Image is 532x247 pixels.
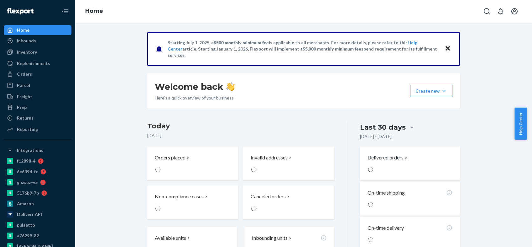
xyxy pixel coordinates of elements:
[17,147,43,153] div: Integrations
[4,209,71,219] a: Deliverr API
[147,147,238,180] button: Orders placed
[4,231,71,241] a: a76299-82
[4,177,71,187] a: gnzsuz-v5
[410,85,452,97] button: Create new
[17,115,34,121] div: Returns
[168,40,439,58] p: Starting July 1, 2025, a is applicable to all merchants. For more details, please refer to this a...
[368,224,404,232] p: On-time delivery
[4,92,71,102] a: Freight
[4,124,71,134] a: Reporting
[17,38,36,44] div: Inbounds
[155,95,235,101] p: Here’s a quick overview of your business
[4,69,71,79] a: Orders
[4,80,71,90] a: Parcel
[226,82,235,91] img: hand-wave emoji
[514,108,527,140] button: Help Center
[360,122,406,132] div: Last 30 days
[303,46,361,51] span: $5,000 monthly minimum fee
[251,193,286,200] p: Canceled orders
[17,104,27,110] div: Prep
[17,126,38,132] div: Reporting
[147,121,334,131] h3: Today
[4,188,71,198] a: 5176b9-7b
[17,82,30,89] div: Parcel
[17,169,38,175] div: 6e639d-fc
[17,233,39,239] div: a76299-82
[4,58,71,68] a: Replenishments
[147,185,238,219] button: Non-compliance cases
[17,222,35,228] div: pulsetto
[155,81,235,92] h1: Welcome back
[4,47,71,57] a: Inventory
[17,94,32,100] div: Freight
[444,44,452,53] button: Close
[155,154,185,161] p: Orders placed
[4,156,71,166] a: f12898-4
[80,2,108,20] ol: breadcrumbs
[252,234,288,242] p: Inbounding units
[481,5,493,18] button: Open Search Box
[360,133,392,140] p: [DATE] - [DATE]
[4,167,71,177] a: 6e639d-fc
[17,60,50,67] div: Replenishments
[243,185,334,219] button: Canceled orders
[243,147,334,180] button: Invalid addresses
[7,8,34,14] img: Flexport logo
[59,5,71,18] button: Close Navigation
[4,102,71,112] a: Prep
[17,49,37,55] div: Inventory
[85,8,103,14] a: Home
[17,158,35,164] div: f12898-4
[17,71,32,77] div: Orders
[4,220,71,230] a: pulsetto
[4,199,71,209] a: Amazon
[17,179,38,185] div: gnzsuz-v5
[4,113,71,123] a: Returns
[17,201,34,207] div: Amazon
[147,132,334,139] p: [DATE]
[508,5,521,18] button: Open account menu
[17,27,29,33] div: Home
[368,154,409,161] button: Delivered orders
[17,190,39,196] div: 5176b9-7b
[4,145,71,155] button: Integrations
[155,234,186,242] p: Available units
[4,25,71,35] a: Home
[155,193,204,200] p: Non-compliance cases
[251,154,288,161] p: Invalid addresses
[4,36,71,46] a: Inbounds
[214,40,269,45] span: $500 monthly minimum fee
[368,189,405,196] p: On-time shipping
[494,5,507,18] button: Open notifications
[17,211,42,217] div: Deliverr API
